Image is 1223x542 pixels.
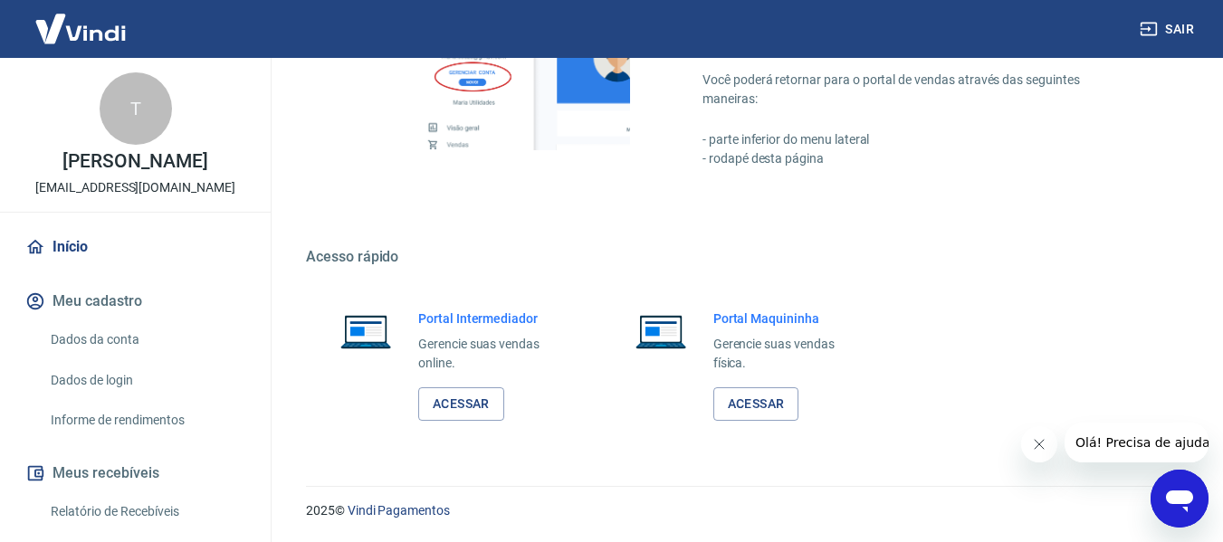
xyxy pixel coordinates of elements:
p: [EMAIL_ADDRESS][DOMAIN_NAME] [35,178,235,197]
p: 2025 © [306,501,1180,520]
a: Informe de rendimentos [43,402,249,439]
a: Acessar [713,387,799,421]
p: Gerencie suas vendas física. [713,335,864,373]
div: T [100,72,172,145]
a: Dados da conta [43,321,249,358]
a: Dados de login [43,362,249,399]
p: Gerencie suas vendas online. [418,335,569,373]
p: - rodapé desta página [702,149,1136,168]
iframe: Mensagem da empresa [1065,423,1209,462]
button: Meu cadastro [22,281,249,321]
h6: Portal Intermediador [418,309,569,328]
a: Início [22,227,249,267]
h5: Acesso rápido [306,248,1180,266]
p: Você poderá retornar para o portal de vendas através das seguintes maneiras: [702,71,1136,109]
iframe: Fechar mensagem [1021,426,1057,462]
button: Meus recebíveis [22,453,249,493]
p: [PERSON_NAME] [62,152,207,171]
img: Vindi [22,1,139,56]
span: Olá! Precisa de ajuda? [11,13,152,27]
p: - parte inferior do menu lateral [702,130,1136,149]
img: Imagem de um notebook aberto [623,309,699,353]
a: Relatório de Recebíveis [43,493,249,530]
img: Imagem de um notebook aberto [328,309,404,353]
a: Vindi Pagamentos [348,503,450,518]
iframe: Botão para abrir a janela de mensagens [1151,470,1209,528]
a: Acessar [418,387,504,421]
button: Sair [1136,13,1201,46]
h6: Portal Maquininha [713,309,864,328]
